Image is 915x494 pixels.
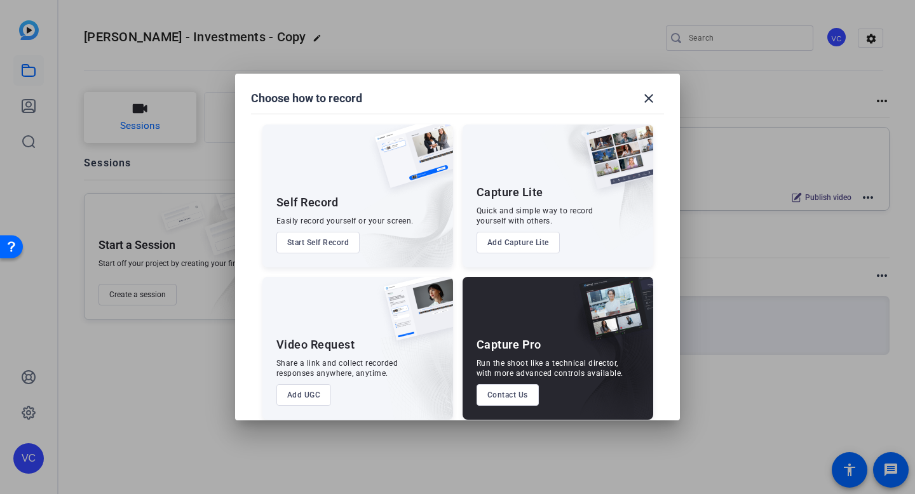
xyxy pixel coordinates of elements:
div: Video Request [276,337,355,352]
button: Add UGC [276,384,332,406]
div: Capture Pro [477,337,541,352]
div: Easily record yourself or your screen. [276,216,414,226]
img: capture-lite.png [574,124,653,202]
img: ugc-content.png [374,277,453,354]
div: Run the shoot like a technical director, with more advanced controls available. [477,358,623,378]
img: embarkstudio-ugc-content.png [379,316,453,420]
img: capture-pro.png [569,277,653,354]
div: Capture Lite [477,185,543,200]
mat-icon: close [641,91,656,106]
img: embarkstudio-capture-lite.png [539,124,653,251]
button: Add Capture Lite [477,232,560,253]
h1: Choose how to record [251,91,362,106]
div: Self Record [276,195,339,210]
div: Share a link and collect recorded responses anywhere, anytime. [276,358,398,378]
button: Start Self Record [276,232,360,253]
button: Contact Us [477,384,539,406]
div: Quick and simple way to record yourself with others. [477,206,593,226]
img: embarkstudio-self-record.png [342,152,453,267]
img: self-record.png [365,124,453,201]
img: embarkstudio-capture-pro.png [559,293,653,420]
